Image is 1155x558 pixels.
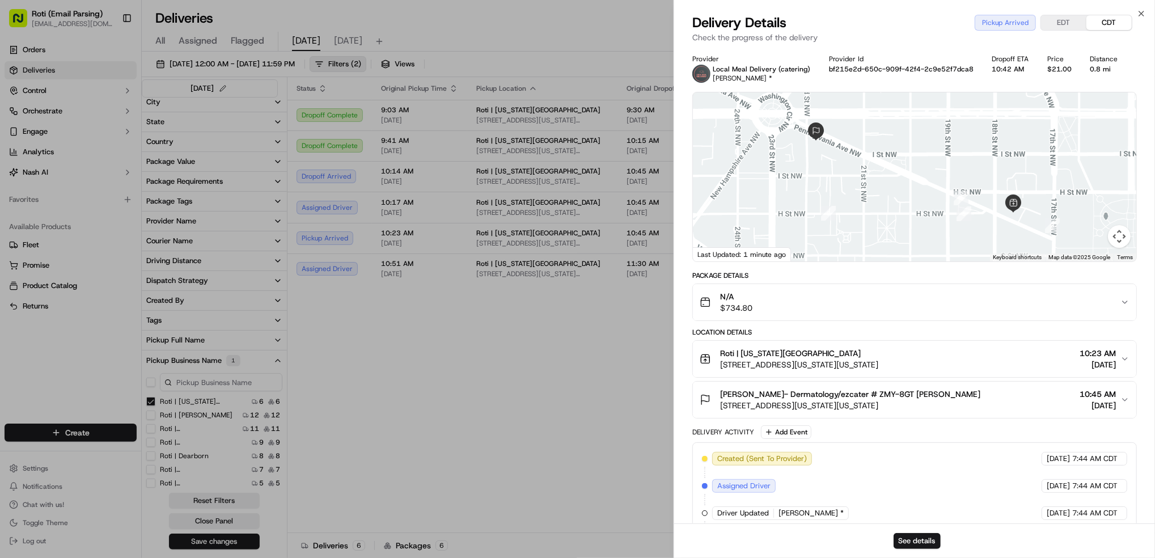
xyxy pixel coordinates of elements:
[692,65,710,83] img: lmd_logo.png
[1047,508,1070,518] span: [DATE]
[992,65,1030,74] div: 10:42 AM
[1080,359,1116,370] span: [DATE]
[720,400,980,411] span: [STREET_ADDRESS][US_STATE][US_STATE]
[713,74,772,83] span: [PERSON_NAME] *
[779,508,844,518] span: [PERSON_NAME] *
[720,359,878,370] span: [STREET_ADDRESS][US_STATE][US_STATE]
[692,14,786,32] span: Delivery Details
[720,291,752,302] span: N/A
[11,45,206,64] p: Welcome 👋
[717,481,771,491] span: Assigned Driver
[1047,454,1070,464] span: [DATE]
[693,382,1136,418] button: [PERSON_NAME]- Dermatology/ezcater # ZMY-8GT [PERSON_NAME][STREET_ADDRESS][US_STATE][US_STATE]10:...
[11,166,20,175] div: 📗
[193,112,206,125] button: Start new chat
[1048,254,1110,260] span: Map data ©2025 Google
[1047,54,1072,64] div: Price
[720,302,752,314] span: $734.80
[692,328,1137,337] div: Location Details
[696,247,733,261] a: Open this area in Google Maps (opens a new window)
[952,202,976,226] div: 5
[91,160,187,180] a: 💻API Documentation
[829,65,974,74] button: bf215e2d-650c-909f-42f4-2c9e52f7dca8
[1117,254,1133,260] a: Terms (opens in new tab)
[717,454,807,464] span: Created (Sent To Provider)
[1086,15,1132,30] button: CDT
[829,54,974,64] div: Provider Id
[39,120,143,129] div: We're available if you need us!
[1072,454,1118,464] span: 7:44 AM CDT
[816,201,840,225] div: 6
[720,348,861,359] span: Roti | [US_STATE][GEOGRAPHIC_DATA]
[696,247,733,261] img: Google
[7,160,91,180] a: 📗Knowledge Base
[1080,388,1116,400] span: 10:45 AM
[39,108,186,120] div: Start new chat
[1047,65,1072,74] div: $21.00
[1090,65,1119,74] div: 0.8 mi
[107,164,182,176] span: API Documentation
[29,73,204,85] input: Got a question? Start typing here...
[693,247,791,261] div: Last Updated: 1 minute ago
[1041,15,1086,30] button: EDT
[11,11,34,34] img: Nash
[717,508,769,518] span: Driver Updated
[692,54,811,64] div: Provider
[23,164,87,176] span: Knowledge Base
[1072,508,1118,518] span: 7:44 AM CDT
[692,428,754,437] div: Delivery Activity
[693,284,1136,320] button: N/A$734.80
[1080,400,1116,411] span: [DATE]
[713,65,810,74] p: Local Meal Delivery (catering)
[1072,481,1118,491] span: 7:44 AM CDT
[761,425,811,439] button: Add Event
[692,32,1137,43] p: Check the progress of the delivery
[894,533,941,549] button: See details
[96,166,105,175] div: 💻
[1108,225,1131,248] button: Map camera controls
[1040,214,1064,238] div: 3
[1047,481,1070,491] span: [DATE]
[1080,348,1116,359] span: 10:23 AM
[80,192,137,201] a: Powered byPylon
[1090,54,1119,64] div: Distance
[720,388,980,400] span: [PERSON_NAME]- Dermatology/ezcater # ZMY-8GT [PERSON_NAME]
[949,186,973,210] div: 4
[11,108,32,129] img: 1736555255976-a54dd68f-1ca7-489b-9aae-adbdc363a1c4
[993,253,1042,261] button: Keyboard shortcuts
[693,341,1136,377] button: Roti | [US_STATE][GEOGRAPHIC_DATA][STREET_ADDRESS][US_STATE][US_STATE]10:23 AM[DATE]
[992,54,1030,64] div: Dropoff ETA
[692,271,1137,280] div: Package Details
[113,192,137,201] span: Pylon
